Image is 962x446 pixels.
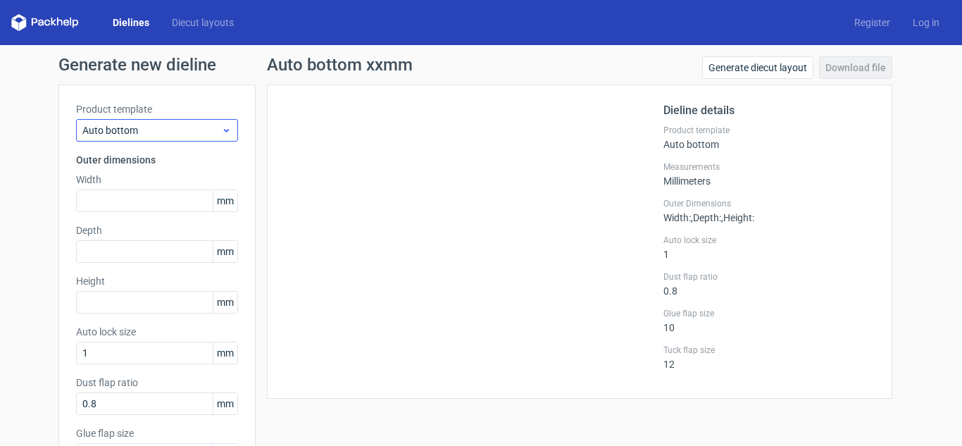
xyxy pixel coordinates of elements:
span: , Height : [721,212,754,223]
a: Dielines [101,16,161,30]
div: 10 [663,308,875,333]
div: 1 [663,235,875,260]
label: Auto lock size [76,325,238,339]
h3: Outer dimensions [76,153,238,167]
label: Measurements [663,161,875,173]
label: Tuck flap size [663,345,875,356]
label: Dust flap ratio [663,271,875,283]
label: Depth [76,223,238,237]
span: mm [213,241,237,262]
div: Millimeters [663,161,875,187]
span: , Depth : [691,212,721,223]
div: 0.8 [663,271,875,297]
h1: Generate new dieline [58,56,904,73]
div: Auto bottom [663,125,875,150]
span: Width : [663,212,691,223]
label: Product template [76,102,238,116]
label: Auto lock size [663,235,875,246]
label: Height [76,274,238,288]
label: Glue flap size [663,308,875,319]
label: Outer Dimensions [663,198,875,209]
h1: Auto bottom xxmm [267,56,413,73]
span: mm [213,292,237,313]
label: Glue flap size [76,426,238,440]
a: Log in [901,16,951,30]
label: Width [76,173,238,187]
span: Auto bottom [82,123,221,137]
span: mm [213,342,237,364]
div: 12 [663,345,875,370]
a: Generate diecut layout [702,56,813,79]
a: Diecut layouts [161,16,245,30]
span: mm [213,393,237,414]
label: Dust flap ratio [76,376,238,390]
h2: Dieline details [663,102,875,119]
span: mm [213,190,237,211]
label: Product template [663,125,875,136]
a: Register [843,16,901,30]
